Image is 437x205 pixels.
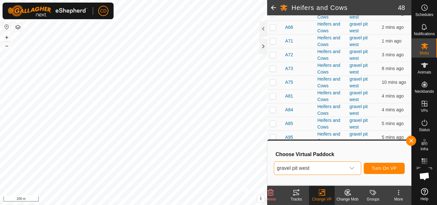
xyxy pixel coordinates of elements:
div: Heifers and Cows [317,117,345,130]
a: gravel pit west [350,76,368,88]
span: A68 [285,24,293,31]
span: 14 Oct 2025, 12:14 pm [382,66,403,71]
a: gravel pit west [350,90,368,102]
a: gravel pit west [350,49,368,61]
div: Open chat [415,167,434,186]
div: Tracks [283,196,309,202]
button: + [3,34,11,41]
button: – [3,42,11,50]
button: Turn On VP [364,163,405,174]
button: Reset Map [3,23,11,31]
div: Heifers and Cows [317,21,345,34]
a: Help [412,185,437,203]
span: 14 Oct 2025, 12:20 pm [382,52,403,57]
span: Mobs [420,51,429,55]
div: Heifers and Cows [317,62,345,75]
a: Privacy Policy [108,197,132,202]
img: Gallagher Logo [8,5,88,17]
h2: Heifers and Cows [291,4,398,12]
span: i [260,196,261,201]
button: i [257,195,264,202]
span: A73 [285,65,293,72]
span: VPs [421,109,428,113]
a: gravel pit west [350,35,368,47]
a: gravel pit west [350,104,368,116]
span: A95 [285,134,293,141]
a: gravel pit west [350,21,368,33]
span: A81 [285,93,293,99]
div: dropdown trigger [346,162,358,175]
span: gravel pit west [274,162,345,175]
span: 14 Oct 2025, 12:12 pm [382,80,406,85]
span: Delete [265,197,276,201]
span: Neckbands [415,90,434,93]
span: Animals [417,70,431,74]
div: Heifers and Cows [317,35,345,48]
div: Heifers and Cows [317,90,345,103]
span: A85 [285,120,293,127]
span: 14 Oct 2025, 12:18 pm [382,107,403,112]
div: More [386,196,411,202]
a: gravel pit west [350,8,368,20]
a: gravel pit west [350,63,368,75]
span: Help [420,197,428,201]
span: 14 Oct 2025, 12:20 pm [382,25,403,30]
span: Heatmap [417,166,432,170]
a: Contact Us [140,197,159,202]
div: Heifers and Cows [317,76,345,89]
button: Map Layers [14,23,22,31]
span: A84 [285,106,293,113]
div: Change VP [309,196,335,202]
div: Change Mob [335,196,360,202]
span: A72 [285,51,293,58]
span: 48 [398,3,405,12]
span: Notifications [414,32,435,36]
span: Infra [420,147,428,151]
div: Heifers and Cows [317,103,345,117]
a: gravel pit west [350,118,368,130]
span: 14 Oct 2025, 12:21 pm [382,38,401,43]
span: Schedules [415,13,433,17]
span: A75 [285,79,293,86]
span: CD [100,8,107,14]
h3: Choose Virtual Paddock [275,151,405,157]
div: Groups [360,196,386,202]
div: Heifers and Cows [317,131,345,144]
span: Status [419,128,430,132]
span: 14 Oct 2025, 12:17 pm [382,121,403,126]
span: 14 Oct 2025, 12:17 pm [382,135,403,140]
span: A71 [285,38,293,44]
div: Heifers and Cows [317,48,345,62]
a: gravel pit west [350,131,368,143]
span: 14 Oct 2025, 12:19 pm [382,93,403,99]
span: Turn On VP [372,166,397,171]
